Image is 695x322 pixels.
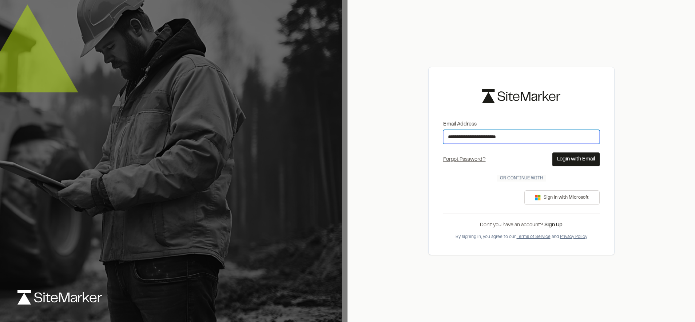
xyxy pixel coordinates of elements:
button: Privacy Policy [560,234,587,240]
a: Sign Up [544,223,563,227]
div: By signing in, you agree to our and [443,234,600,240]
button: Terms of Service [517,234,551,240]
div: Don’t you have an account? [443,221,600,229]
span: Or continue with [497,175,546,182]
img: logo-white-rebrand.svg [17,290,102,305]
a: Forgot Password? [443,158,486,162]
button: Sign in with Microsoft [524,190,600,205]
img: logo-black-rebrand.svg [482,89,560,103]
label: Email Address [443,120,600,128]
iframe: Sign in with Google Button [440,190,520,206]
button: Login with Email [552,152,600,166]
